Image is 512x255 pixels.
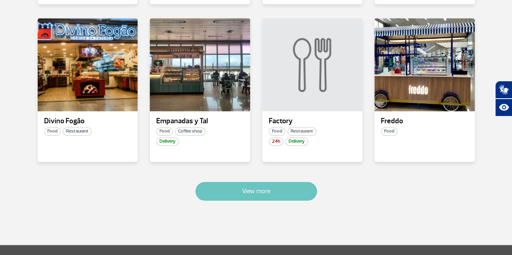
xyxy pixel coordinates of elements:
[495,81,512,99] button: Abrir tradutor de língua de sinais.
[269,117,356,125] p: Factory
[156,117,244,125] p: Empanadas y Tal
[63,127,92,135] span: Restaurant
[269,127,285,135] span: Food
[175,127,205,135] span: Coffee shop
[381,127,397,135] span: Food
[44,127,61,135] span: Food
[381,117,468,125] p: Freddo
[44,117,132,125] p: Divino Fogão
[285,137,308,145] span: Delivery
[495,81,512,116] div: Plugin de acessibilidade da Hand Talk.
[156,137,179,145] span: Delivery
[195,182,317,200] button: View more
[287,127,317,135] span: Restaurant
[269,137,283,145] span: 24h
[495,99,512,116] button: Abrir recursos assistivos.
[156,127,173,135] span: Food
